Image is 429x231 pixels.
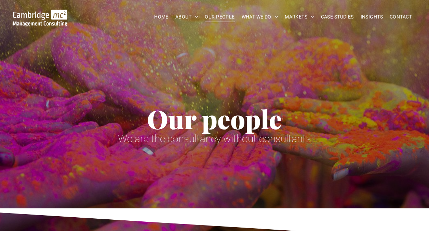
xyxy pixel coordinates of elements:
[386,12,415,22] a: CONTACT
[151,12,172,22] a: HOME
[118,133,311,145] span: We are the consultancy without consultants
[357,12,386,22] a: INSIGHTS
[13,10,67,26] img: Go to Homepage
[172,12,202,22] a: ABOUT
[201,12,238,22] a: OUR PEOPLE
[281,12,317,22] a: MARKETS
[147,101,282,136] span: Our people
[238,12,282,22] a: WHAT WE DO
[318,12,357,22] a: CASE STUDIES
